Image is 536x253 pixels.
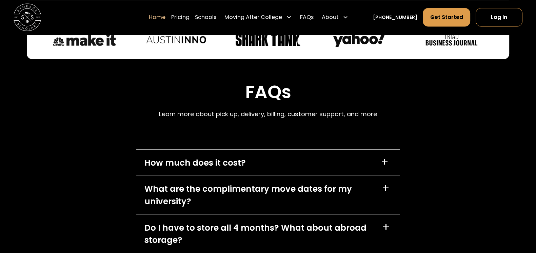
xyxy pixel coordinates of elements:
a: Home [149,7,165,27]
h2: FAQs [159,81,377,103]
div: Do I have to store all 4 months? What about abroad storage? [144,222,374,247]
p: Learn more about pick up, delivery, billing, customer support, and more [159,109,377,119]
a: Pricing [171,7,189,27]
a: Schools [195,7,216,27]
div: What are the complimentary move dates for my university? [144,183,374,208]
div: Moving After College [224,13,282,21]
div: About [319,7,351,27]
div: How much does it cost? [144,157,246,169]
a: FAQs [300,7,314,27]
a: Get Started [423,8,470,26]
div: About [322,13,339,21]
div: Moving After College [222,7,295,27]
div: + [382,222,390,233]
a: Log In [476,8,522,26]
div: + [382,183,390,194]
img: CNBC Make It logo. [51,31,118,48]
div: + [381,157,389,168]
a: [PHONE_NUMBER] [373,14,417,21]
img: Storage Scholars main logo [14,3,41,31]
